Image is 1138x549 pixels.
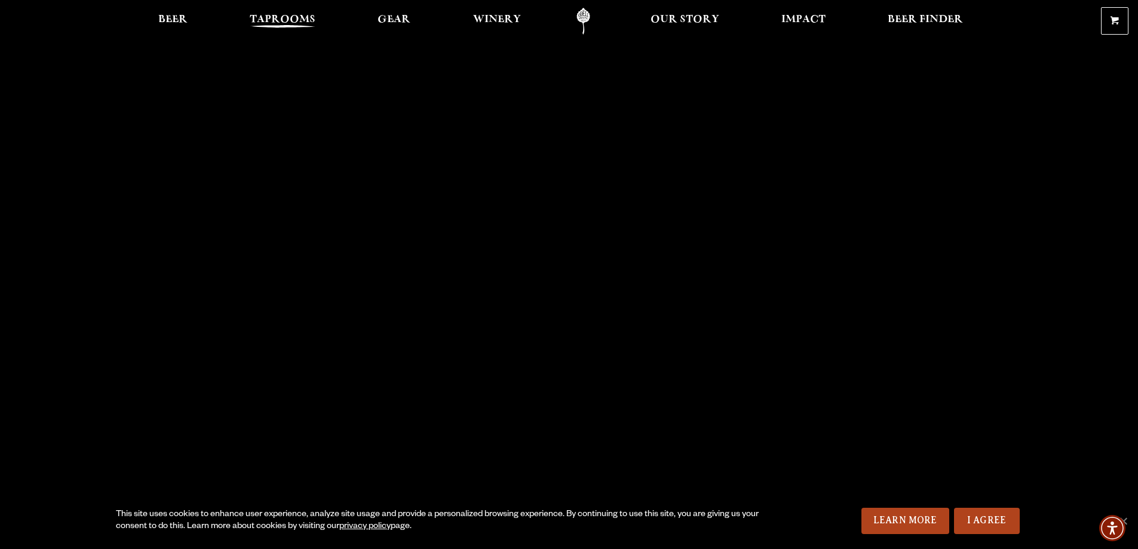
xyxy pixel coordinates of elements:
a: Learn More [861,508,949,534]
a: Winery [465,8,529,35]
span: Impact [781,15,826,24]
a: Our Story [643,8,727,35]
div: This site uses cookies to enhance user experience, analyze site usage and provide a personalized ... [116,509,763,533]
a: Gear [370,8,418,35]
span: Taprooms [250,15,315,24]
a: Taprooms [242,8,323,35]
a: I Agree [954,508,1020,534]
span: Winery [473,15,521,24]
a: Odell Home [561,8,606,35]
a: privacy policy [339,522,391,532]
span: Beer Finder [888,15,963,24]
a: Beer Finder [880,8,971,35]
a: Impact [774,8,833,35]
a: Beer [151,8,195,35]
span: Gear [378,15,410,24]
span: Beer [158,15,188,24]
div: Accessibility Menu [1099,515,1125,541]
span: Our Story [651,15,719,24]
